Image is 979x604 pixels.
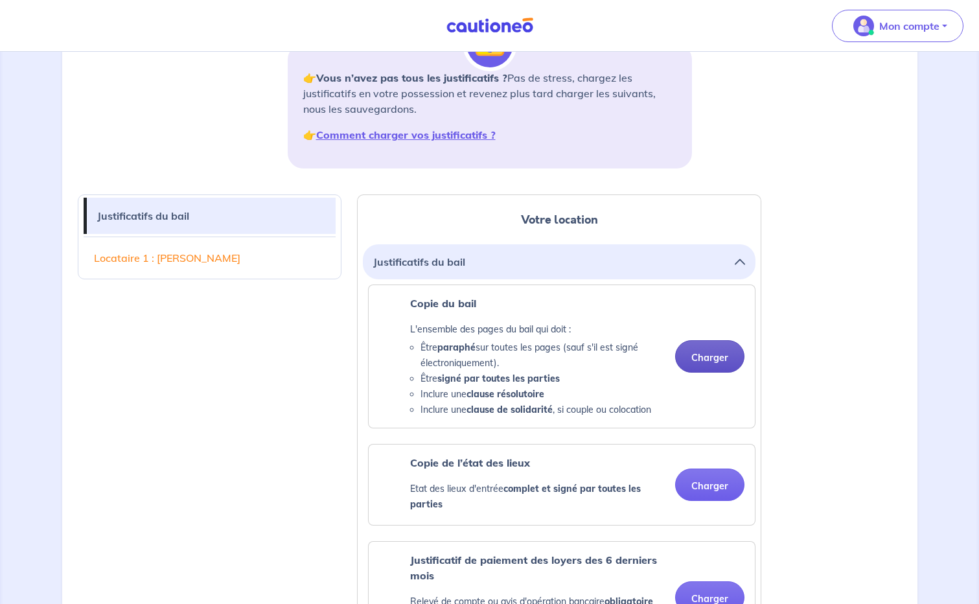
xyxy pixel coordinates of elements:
[410,483,641,510] strong: complet et signé par toutes les parties
[87,198,336,234] a: Justificatifs du bail
[675,469,744,501] button: Charger
[316,128,496,141] a: Comment charger vos justificatifs ?
[441,17,538,34] img: Cautioneo
[879,18,939,34] p: Mon compte
[832,10,963,42] button: illu_account_valid_menu.svgMon compte
[853,16,874,36] img: illu_account_valid_menu.svg
[437,373,560,384] strong: signé par toutes les parties
[466,404,553,415] strong: clause de solidarité
[466,388,544,400] strong: clause résolutoire
[316,71,507,84] strong: Vous n’avez pas tous les justificatifs ?
[363,211,755,229] h2: Votre location
[373,250,745,274] button: Justificatifs du bail
[303,70,676,117] p: 👉 Pas de stress, chargez les justificatifs en votre possession et revenez plus tard charger les s...
[420,402,665,417] li: Inclure une , si couple ou colocation
[368,285,755,428] div: categoryName: residential-lease-landlord, userCategory: lessor
[410,297,476,310] strong: Copie du bail
[410,553,657,582] strong: Justificatif de paiement des loyers des 6 derniers mois
[420,386,665,402] li: Inclure une
[437,342,476,353] strong: paraphé
[84,240,336,276] a: Locataire 1 : [PERSON_NAME]
[410,456,530,469] strong: Copie de l’état des lieux
[420,340,665,371] li: Être sur toutes les pages (sauf s'il est signé électroniquement).
[410,321,665,337] p: L'ensemble des pages du bail qui doit :
[410,481,665,512] p: Etat des lieux d'entrée
[675,340,744,373] button: Charger
[420,371,665,386] li: Être
[368,444,755,526] div: categoryName: inventory-upon-arrival-landlord, userCategory: lessor
[303,127,676,143] p: 👉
